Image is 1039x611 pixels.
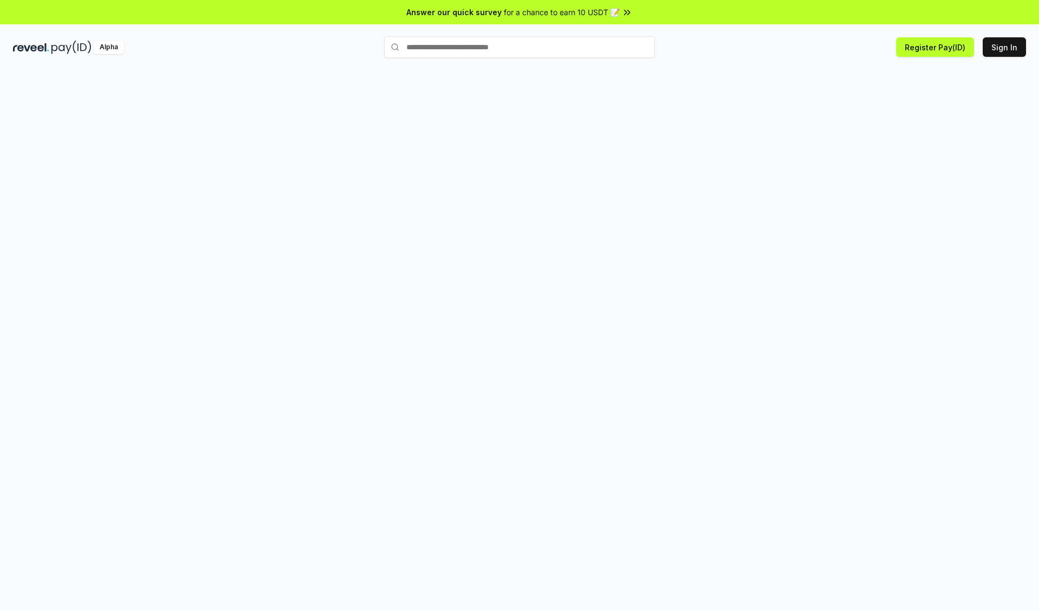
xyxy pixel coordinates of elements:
div: Alpha [94,41,124,54]
button: Sign In [983,37,1026,57]
span: Answer our quick survey [406,6,502,18]
button: Register Pay(ID) [896,37,974,57]
img: pay_id [51,41,91,54]
img: reveel_dark [13,41,49,54]
span: for a chance to earn 10 USDT 📝 [504,6,620,18]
